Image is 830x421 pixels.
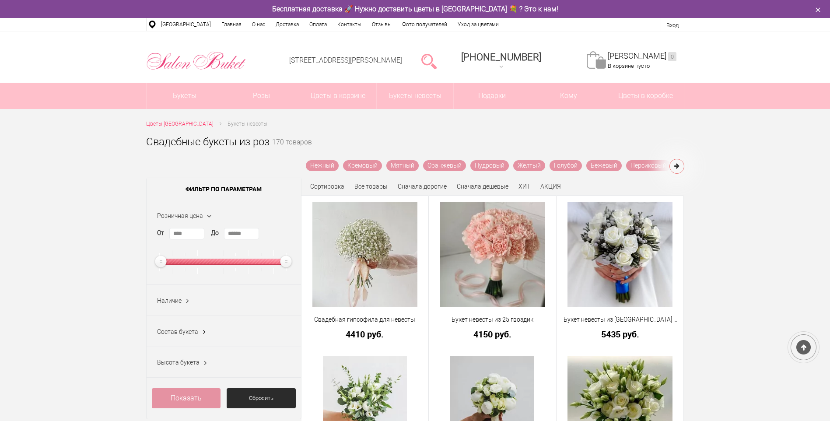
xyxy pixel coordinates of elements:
[456,49,546,74] a: [PHONE_NUMBER]
[140,4,691,14] div: Бесплатная доставка 🚀 Нужно доставить цветы в [GEOGRAPHIC_DATA] 💐 ? Это к нам!
[434,315,550,324] a: Букет невесты из 25 гвоздик
[312,202,417,307] img: Свадебная гипсофила для невесты
[530,83,607,109] span: Кому
[157,359,200,366] span: Высота букета
[454,83,530,109] a: Подарки
[562,315,678,324] a: Букет невесты из [GEOGRAPHIC_DATA] и белых роз
[626,160,671,171] a: Персиковый
[304,18,332,31] a: Оплата
[272,139,312,160] small: 170 товаров
[608,63,650,69] span: В корзине пусто
[157,328,198,335] span: Состав букета
[470,160,509,171] a: Пудровый
[397,18,452,31] a: Фото получателей
[307,330,423,339] a: 4410 руб.
[247,18,270,31] a: О нас
[540,183,561,190] a: АКЦИЯ
[146,49,246,72] img: Цветы Нижний Новгород
[668,52,676,61] ins: 0
[513,160,545,171] a: Желтый
[332,18,367,31] a: Контакты
[608,51,676,61] a: [PERSON_NAME]
[211,228,219,238] label: До
[666,22,679,28] a: Вход
[146,119,214,129] a: Цветы [GEOGRAPHIC_DATA]
[227,388,296,408] a: Сбросить
[354,183,388,190] a: Все товары
[423,160,466,171] a: Оранжевый
[398,183,447,190] a: Сначала дорогие
[146,134,270,150] h1: Свадебные букеты из роз
[440,202,545,307] img: Букет невесты из 25 гвоздик
[300,83,377,109] a: Цветы в корзине
[152,388,221,408] a: Показать
[452,18,504,31] a: Уход за цветами
[146,121,214,127] span: Цветы [GEOGRAPHIC_DATA]
[157,297,182,304] span: Наличие
[310,183,344,190] span: Сортировка
[157,228,164,238] label: От
[518,183,530,190] a: ХИТ
[157,212,203,219] span: Розничная цена
[270,18,304,31] a: Доставка
[607,83,684,109] a: Цветы в коробке
[343,160,382,171] a: Кремовый
[367,18,397,31] a: Отзывы
[289,56,402,64] a: [STREET_ADDRESS][PERSON_NAME]
[562,330,678,339] a: 5435 руб.
[586,160,622,171] a: Бежевый
[377,83,453,109] a: Букеты невесты
[386,160,419,171] a: Мятный
[216,18,247,31] a: Главная
[307,315,423,324] a: Свадебная гипсофила для невесты
[434,330,550,339] a: 4150 руб.
[147,83,223,109] a: Букеты
[461,52,541,63] div: [PHONE_NUMBER]
[156,18,216,31] a: [GEOGRAPHIC_DATA]
[306,160,339,171] a: Нежный
[228,121,267,127] span: Букеты невесты
[550,160,582,171] a: Голубой
[567,202,672,307] img: Букет невесты из брунии и белых роз
[147,178,301,200] span: Фильтр по параметрам
[223,83,300,109] a: Розы
[457,183,508,190] a: Сначала дешевые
